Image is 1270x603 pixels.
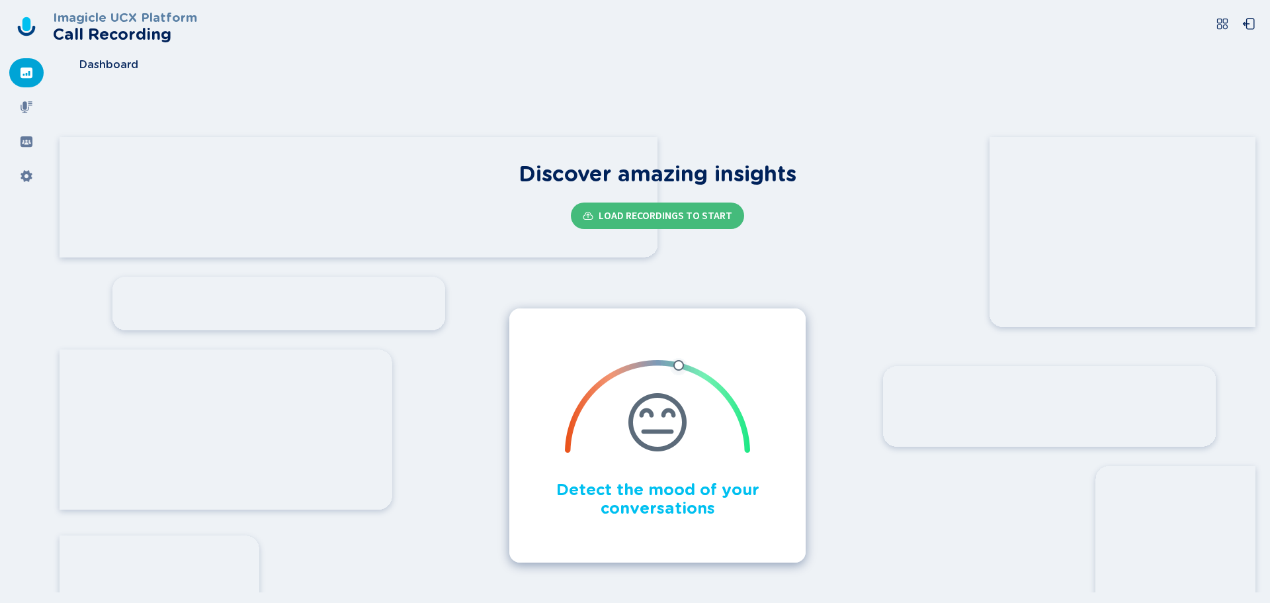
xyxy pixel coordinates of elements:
div: Settings [9,162,44,191]
svg: cloud-upload [583,210,593,221]
svg: mic-fill [20,101,33,114]
h1: Discover amazing insights [519,162,796,187]
img: Detect the mood of your conversations [552,353,763,459]
h2: Call Recording [53,25,197,44]
div: Dashboard [9,58,44,87]
div: Recordings [9,93,44,122]
h3: Imagicle UCX Platform [53,11,197,25]
h2: Detect the mood of your conversations [530,481,784,517]
svg: dashboard-filled [20,66,33,79]
span: Dashboard [79,59,138,71]
svg: box-arrow-left [1242,17,1255,30]
button: Load Recordings to start [571,203,744,229]
span: Load Recordings to start [599,210,732,221]
svg: groups-filled [20,135,33,148]
div: Groups [9,127,44,156]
